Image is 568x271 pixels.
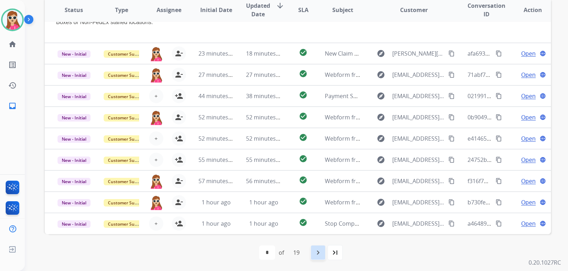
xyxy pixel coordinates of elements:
[540,50,546,57] mat-icon: language
[448,178,455,184] mat-icon: content_copy
[448,135,455,142] mat-icon: content_copy
[58,135,91,143] span: New - Initial
[540,199,546,205] mat-icon: language
[496,157,502,163] mat-icon: content_copy
[521,92,536,100] span: Open
[149,153,163,167] button: +
[299,176,307,184] mat-icon: check_circle
[104,157,150,164] span: Customer Support
[496,135,502,142] mat-icon: content_copy
[175,177,183,185] mat-icon: person_remove
[377,49,385,58] mat-icon: explore
[496,220,502,227] mat-icon: content_copy
[325,198,486,206] span: Webform from [EMAIL_ADDRESS][DOMAIN_NAME] on [DATE]
[540,114,546,120] mat-icon: language
[377,113,385,122] mat-icon: explore
[65,6,83,14] span: Status
[377,92,385,100] mat-icon: explore
[58,220,91,228] span: New - Initial
[299,112,307,120] mat-icon: check_circle
[276,1,284,10] mat-icon: arrow_downward
[246,1,270,18] span: Updated Date
[448,72,455,78] mat-icon: content_copy
[392,156,444,164] span: [EMAIL_ADDRESS][DOMAIN_NAME]
[377,177,385,185] mat-icon: explore
[58,72,91,79] span: New - Initial
[198,71,240,79] span: 27 minutes ago
[246,177,287,185] span: 56 minutes ago
[529,258,561,267] p: 0.20.1027RC
[58,93,91,100] span: New - Initial
[299,133,307,142] mat-icon: check_circle
[299,69,307,78] mat-icon: check_circle
[468,1,506,18] span: Conversation ID
[2,10,22,30] img: avatar
[149,46,163,61] img: agent-avatar
[521,198,536,207] span: Open
[157,6,181,14] span: Assignee
[325,156,486,164] span: Webform from [EMAIL_ADDRESS][DOMAIN_NAME] on [DATE]
[104,178,150,185] span: Customer Support
[198,113,240,121] span: 52 minutes ago
[104,199,150,207] span: Customer Support
[149,68,163,83] img: agent-avatar
[104,135,150,143] span: Customer Support
[246,135,287,142] span: 52 minutes ago
[331,248,339,257] mat-icon: last_page
[200,6,232,14] span: Initial Date
[246,50,287,57] span: 18 minutes ago
[325,113,486,121] span: Webform from [EMAIL_ADDRESS][DOMAIN_NAME] on [DATE]
[8,81,17,90] mat-icon: history
[202,220,231,227] span: 1 hour ago
[392,219,444,228] span: [EMAIL_ADDRESS][DOMAIN_NAME]
[325,177,486,185] span: Webform from [EMAIL_ADDRESS][DOMAIN_NAME] on [DATE]
[377,198,385,207] mat-icon: explore
[198,92,240,100] span: 44 minutes ago
[154,134,158,143] span: +
[246,113,287,121] span: 52 minutes ago
[154,92,158,100] span: +
[198,50,240,57] span: 23 minutes ago
[149,174,163,189] img: agent-avatar
[496,93,502,99] mat-icon: content_copy
[249,220,278,227] span: 1 hour ago
[377,219,385,228] mat-icon: explore
[58,114,91,122] span: New - Initial
[521,156,536,164] span: Open
[198,177,240,185] span: 57 minutes ago
[392,134,444,143] span: [EMAIL_ADDRESS][DOMAIN_NAME]
[104,220,150,228] span: Customer Support
[377,134,385,143] mat-icon: explore
[149,110,163,125] img: agent-avatar
[246,71,287,79] span: 27 minutes ago
[299,218,307,227] mat-icon: check_circle
[521,177,536,185] span: Open
[198,156,240,164] span: 55 minutes ago
[325,92,476,100] span: Payment Summary invited you to view "Review And Sign"
[288,245,305,260] div: 19
[314,248,322,257] mat-icon: navigate_next
[115,6,128,14] span: Type
[540,157,546,163] mat-icon: language
[58,199,91,207] span: New - Initial
[392,49,444,58] span: [PERSON_NAME][EMAIL_ADDRESS][PERSON_NAME][DOMAIN_NAME]
[392,113,444,122] span: [EMAIL_ADDRESS][DOMAIN_NAME]
[175,92,183,100] mat-icon: person_add
[448,93,455,99] mat-icon: content_copy
[149,195,163,210] img: agent-avatar
[149,131,163,146] button: +
[521,113,536,122] span: Open
[154,156,158,164] span: +
[104,93,150,100] span: Customer Support
[325,220,405,227] span: Stop Competing.Start Leading
[299,154,307,163] mat-icon: check_circle
[392,70,444,79] span: [EMAIL_ADDRESS][DOMAIN_NAME]
[198,135,240,142] span: 52 minutes ago
[104,114,150,122] span: Customer Support
[325,71,486,79] span: Webform from [EMAIL_ADDRESS][DOMAIN_NAME] on [DATE]
[246,92,287,100] span: 38 minutes ago
[104,72,150,79] span: Customer Support
[448,114,455,120] mat-icon: content_copy
[332,6,353,14] span: Subject
[448,157,455,163] mat-icon: content_copy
